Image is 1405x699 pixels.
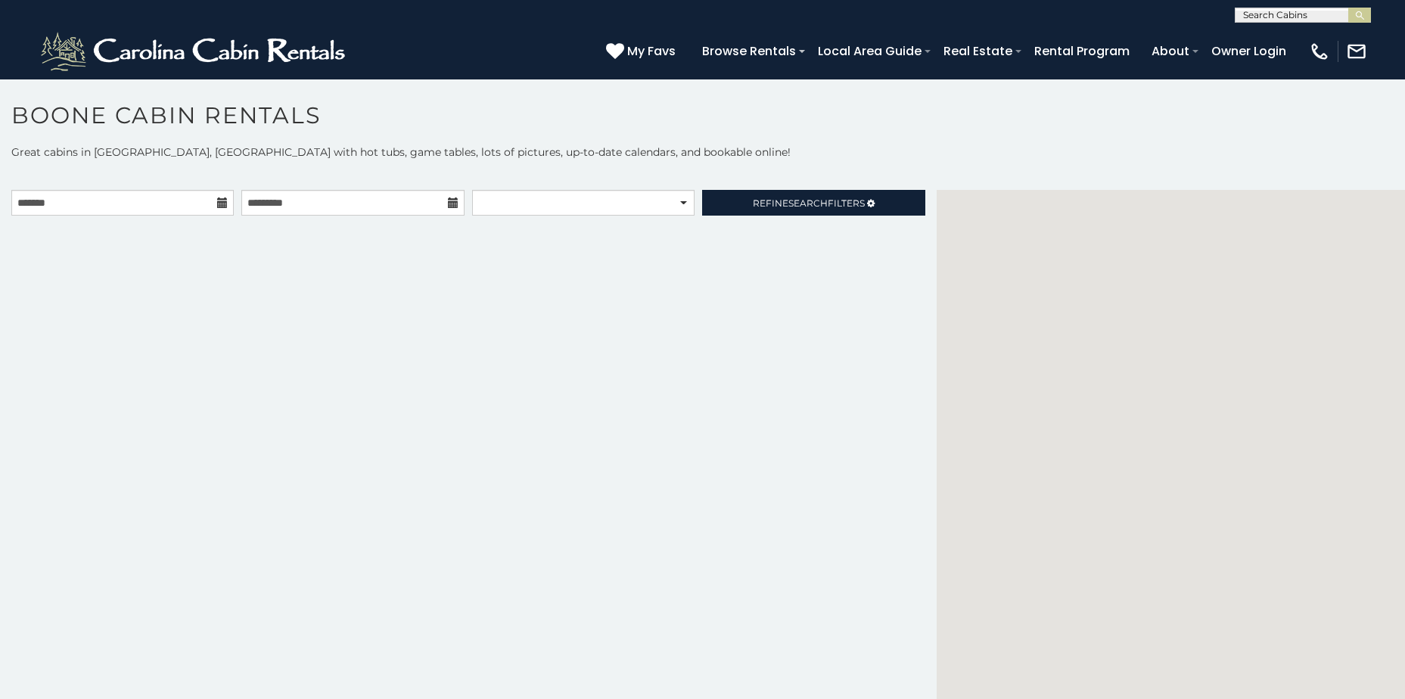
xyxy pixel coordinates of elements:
[1144,38,1197,64] a: About
[627,42,676,61] span: My Favs
[1346,41,1367,62] img: mail-regular-white.png
[1204,38,1294,64] a: Owner Login
[1309,41,1330,62] img: phone-regular-white.png
[695,38,804,64] a: Browse Rentals
[936,38,1020,64] a: Real Estate
[810,38,929,64] a: Local Area Guide
[788,197,828,209] span: Search
[38,29,352,74] img: White-1-2.png
[1027,38,1137,64] a: Rental Program
[606,42,679,61] a: My Favs
[702,190,925,216] a: RefineSearchFilters
[753,197,865,209] span: Refine Filters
